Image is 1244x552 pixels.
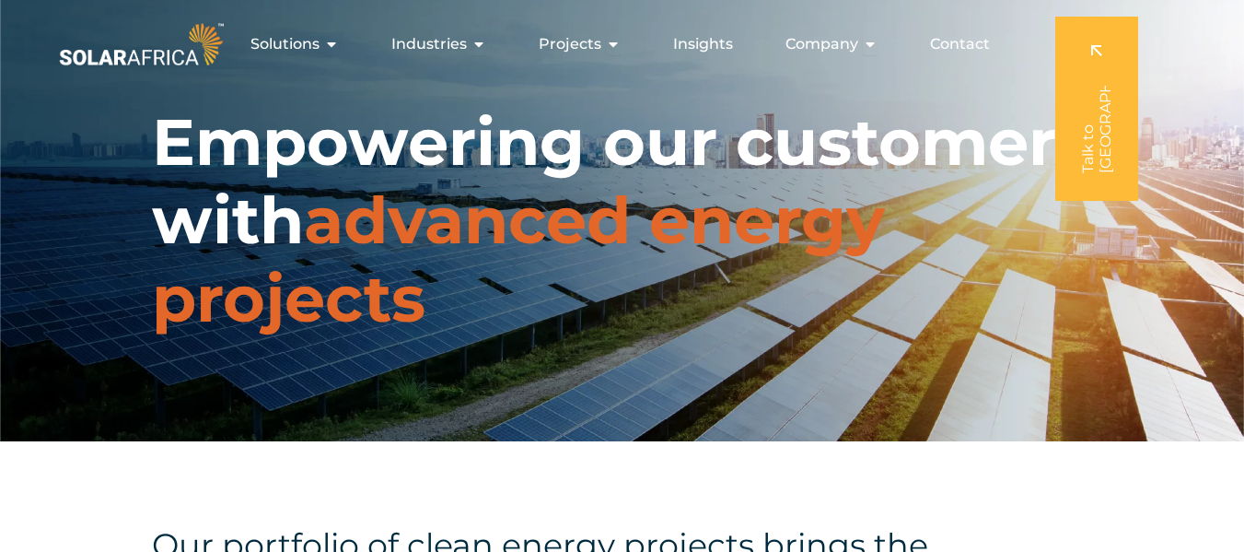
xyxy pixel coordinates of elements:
[930,33,990,55] a: Contact
[227,26,1005,63] nav: Menu
[152,103,1092,338] h1: Empowering our customers with
[250,33,320,55] span: Solutions
[391,33,467,55] span: Industries
[152,181,885,338] span: advanced energy projects
[673,33,733,55] a: Insights
[785,33,858,55] span: Company
[227,26,1005,63] div: Menu Toggle
[539,33,601,55] span: Projects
